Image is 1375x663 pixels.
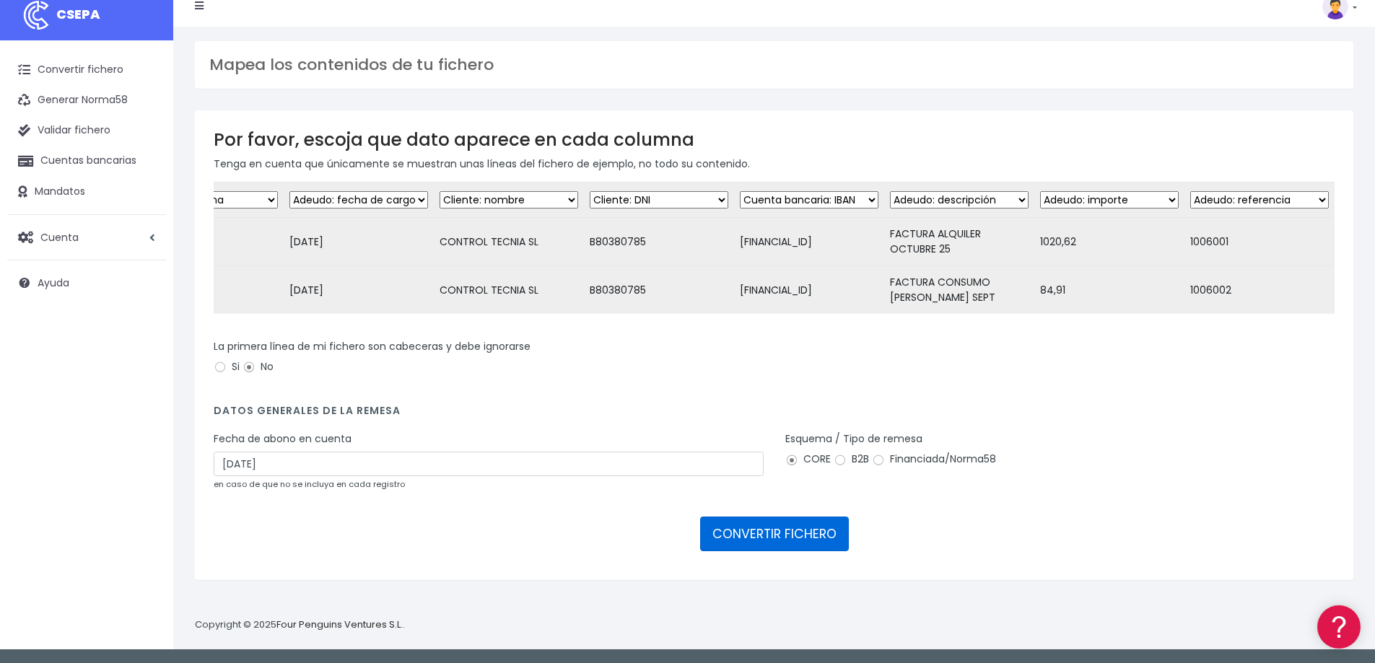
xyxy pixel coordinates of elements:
h3: Mapea los contenidos de tu fichero [209,56,1339,74]
span: Ayuda [38,276,69,290]
a: Ayuda [7,268,166,298]
td: [DATE] [284,218,434,266]
td: 1006002 [1184,266,1335,315]
label: No [243,359,274,374]
label: La primera línea de mi fichero son cabeceras y debe ignorarse [214,339,531,354]
p: Tenga en cuenta que únicamente se muestran unas líneas del fichero de ejemplo, no todo su contenido. [214,156,1335,172]
td: 84,91 [1034,266,1184,315]
label: B2B [834,452,869,467]
td: CONTROL TECNIA SL [434,218,584,266]
td: [FINANCIAL_ID] [734,218,884,266]
p: Copyright © 2025 . [195,618,405,633]
td: [FINANCIAL_ID] [734,266,884,315]
label: Si [214,359,240,374]
td: [DATE] [284,266,434,315]
span: Cuenta [40,229,79,244]
td: FACTURA CONSUMO [PERSON_NAME] SEPT [884,266,1034,315]
a: Validar fichero [7,115,166,146]
button: CONVERTIR FICHERO [700,517,849,551]
a: Cuenta [7,222,166,253]
a: Mandatos [7,177,166,207]
span: CSEPA [56,5,100,23]
label: CORE [785,452,831,467]
h4: Datos generales de la remesa [214,405,1335,424]
td: B80380785 [584,218,734,266]
a: Four Penguins Ventures S.L. [276,618,403,631]
td: CONTROL TECNIA SL [434,266,584,315]
label: Fecha de abono en cuenta [214,431,352,447]
label: Esquema / Tipo de remesa [785,431,922,447]
a: Generar Norma58 [7,85,166,115]
td: 1006001 [1184,218,1335,266]
label: Financiada/Norma58 [872,452,996,467]
td: B80380785 [584,266,734,315]
td: 1020,62 [1034,218,1184,266]
a: Convertir fichero [7,55,166,85]
td: FACTURA ALQUILER OCTUBRE 25 [884,218,1034,266]
h3: Por favor, escoja que dato aparece en cada columna [214,129,1335,150]
a: Cuentas bancarias [7,146,166,176]
small: en caso de que no se incluya en cada registro [214,478,405,490]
